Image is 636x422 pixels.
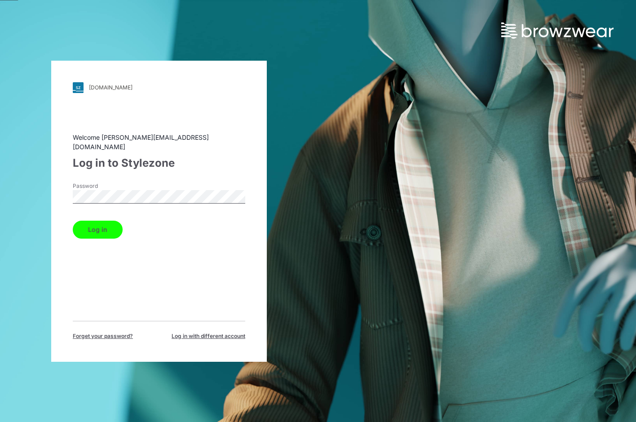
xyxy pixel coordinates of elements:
[73,182,136,190] label: Password
[172,332,245,340] span: Log in with different account
[73,155,245,171] div: Log in to Stylezone
[501,22,614,39] img: browzwear-logo.73288ffb.svg
[73,82,84,93] img: svg+xml;base64,PHN2ZyB3aWR0aD0iMjgiIGhlaWdodD0iMjgiIHZpZXdCb3g9IjAgMCAyOCAyOCIgZmlsbD0ibm9uZSIgeG...
[73,133,245,151] div: Welcome [PERSON_NAME][EMAIL_ADDRESS][DOMAIN_NAME]
[89,84,132,91] div: [DOMAIN_NAME]
[73,82,245,93] a: [DOMAIN_NAME]
[73,332,133,340] span: Forget your password?
[73,221,123,239] button: Log in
